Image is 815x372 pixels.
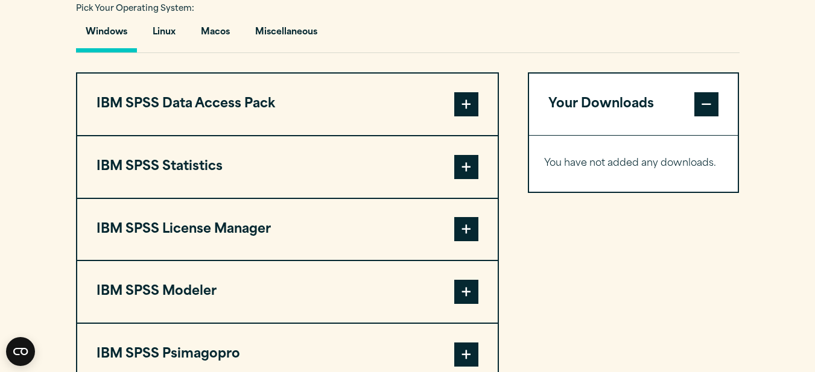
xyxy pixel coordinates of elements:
[143,18,185,52] button: Linux
[6,337,35,366] button: Open CMP widget
[77,74,498,135] button: IBM SPSS Data Access Pack
[76,5,194,13] span: Pick Your Operating System:
[191,18,239,52] button: Macos
[529,74,738,135] button: Your Downloads
[77,136,498,198] button: IBM SPSS Statistics
[77,261,498,323] button: IBM SPSS Modeler
[6,337,35,366] div: CookieBot Widget Contents
[544,155,723,172] p: You have not added any downloads.
[76,18,137,52] button: Windows
[77,199,498,260] button: IBM SPSS License Manager
[6,337,35,366] svg: CookieBot Widget Icon
[246,18,327,52] button: Miscellaneous
[529,135,738,192] div: Your Downloads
